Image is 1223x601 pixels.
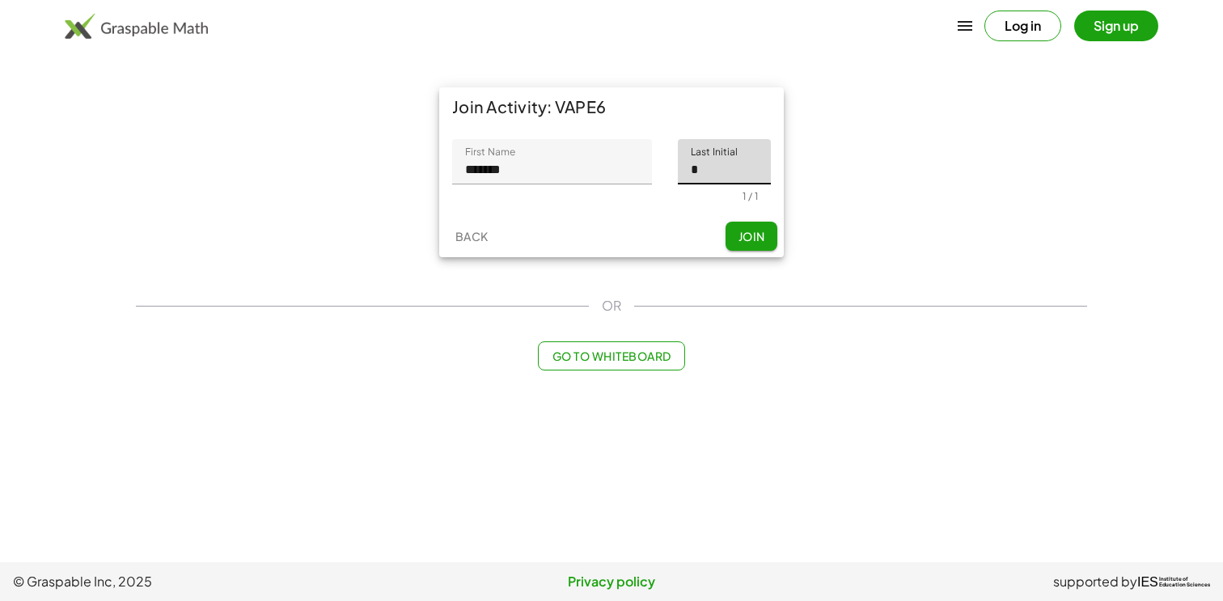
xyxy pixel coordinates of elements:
[1137,574,1158,590] span: IES
[602,296,621,315] span: OR
[726,222,777,251] button: Join
[446,222,497,251] button: Back
[552,349,671,363] span: Go to Whiteboard
[738,229,764,243] span: Join
[412,572,810,591] a: Privacy policy
[1137,572,1210,591] a: IESInstitute ofEducation Sciences
[538,341,684,370] button: Go to Whiteboard
[743,190,758,202] div: 1 / 1
[455,229,488,243] span: Back
[1074,11,1158,41] button: Sign up
[1053,572,1137,591] span: supported by
[13,572,412,591] span: © Graspable Inc, 2025
[439,87,784,126] div: Join Activity: VAPE6
[984,11,1061,41] button: Log in
[1159,577,1210,588] span: Institute of Education Sciences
